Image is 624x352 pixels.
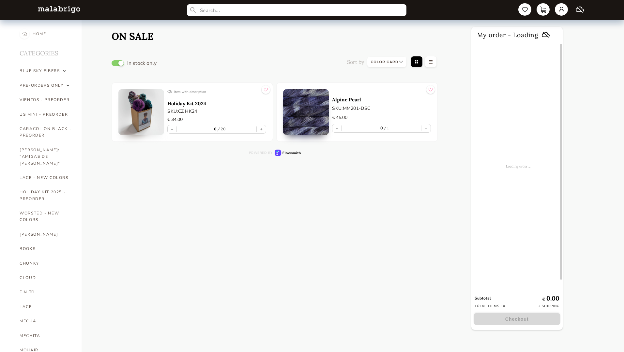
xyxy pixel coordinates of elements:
p: € 45.00 [332,114,431,121]
a: Powered byFlowsmith logo [119,150,430,156]
button: + [421,124,431,132]
label: 20 [217,126,226,131]
img: 0.jpg [118,89,164,135]
div: Loading order ... [471,43,565,290]
a: LACE [20,300,72,314]
a: Alpine Pearl [332,96,431,103]
img: table-view__disabled.3d689eb7.svg [424,56,438,69]
a: MECHITA [20,329,72,343]
div: Item with description [167,89,266,94]
label: 1 [383,125,389,130]
p: Sort by [347,59,364,65]
a: HOLIDAY KIT 2025 - PREORDER [20,185,72,206]
button: + [257,125,266,133]
img: Flowsmith logo [275,150,301,156]
img: grid-view.f2ab8e65.svg [410,56,424,69]
p: In stock only [127,61,157,66]
a: MECHA [20,314,72,328]
a: CARACOL ON BLACK - PREORDER [20,122,72,143]
img: group-arrow.5ec7036b.svg [67,82,69,89]
div: BLUE SKY FIBERS [20,67,60,74]
a: Checkout [471,313,563,325]
h2: My order - Loading [475,27,559,43]
a: WORSTED - NEW COLORS [20,206,72,227]
a: Holiday Kit 2024 [167,100,266,107]
a: FINITO [20,285,72,299]
p: 0.00 [542,294,559,302]
p: Total items : 0 [475,304,505,308]
img: home-nav-btn.c16b0172.svg [22,29,27,39]
img: L5WsItTXhTFtyxb3tkNoXNspfcfOAAWlbXYcuBTUg0FA22wzaAJ6kXiYLTb6coiuTfQf1mE2HwVko7IAAAAASUVORK5CYII= [38,6,80,13]
a: CHUNKY [20,256,72,271]
a: VIENTOS - PREORDER [20,93,72,107]
a: CLOUD [20,271,72,285]
p: € 34.00 [167,116,266,123]
span: € [542,297,546,301]
img: 0.jpg [283,89,329,135]
a: US MINI - PREORDER [20,107,72,122]
p: Powered by [249,151,273,155]
button: Checkout [474,313,560,325]
a: BOOKS [20,242,72,256]
h2: CATEGORIES [20,41,72,64]
a: [PERSON_NAME]: "AMIGAS DE [PERSON_NAME]" [20,143,72,170]
input: Search... [187,4,406,16]
img: cloud-offline-icon.f14ac36e.svg [542,32,550,38]
p: + Shipping [538,304,559,308]
a: [PERSON_NAME] [20,227,72,242]
div: HOME [33,27,46,41]
img: group-arrow.5ec7036b.svg [63,67,66,74]
h1: ON SALE [112,30,154,42]
p: SKU: CZ HK24 [167,108,266,115]
strong: Subtotal [475,296,491,301]
a: LACE - NEW COLORS [20,170,72,185]
p: SKU: MM201-DSC [332,105,431,112]
img: eye.a4937bc3.svg [167,89,172,94]
div: PRE-ORDERS ONLY [20,82,63,89]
